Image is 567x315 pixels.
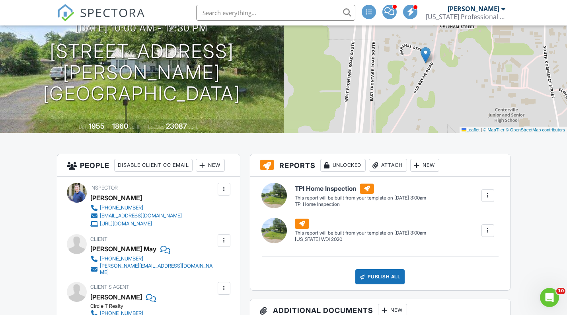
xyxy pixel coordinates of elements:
[100,205,143,211] div: [PHONE_NUMBER]
[295,230,426,236] div: This report will be built from your template on [DATE] 3:00am
[426,13,505,21] div: Texas Professional Inspections
[100,213,182,219] div: [EMAIL_ADDRESS][DOMAIN_NAME]
[90,291,142,303] a: [PERSON_NAME]
[188,124,198,130] span: sq.ft.
[90,220,182,228] a: [URL][DOMAIN_NAME]
[90,204,182,212] a: [PHONE_NUMBER]
[481,127,482,132] span: |
[540,288,559,307] iframe: Intercom live chat
[89,122,105,130] div: 1955
[57,4,74,22] img: The Best Home Inspection Software - Spectora
[100,221,152,227] div: [URL][DOMAIN_NAME]
[355,269,405,284] div: Publish All
[80,4,145,21] span: SPECTORA
[320,159,366,172] div: Unlocked
[166,122,187,130] div: 23087
[76,23,208,33] h3: [DATE] 10:00 am - 12:30 pm
[90,243,156,255] div: [PERSON_NAME] May
[295,201,426,208] div: TPI Home Inspection
[90,284,129,290] span: Client's Agent
[250,154,510,177] h3: Reports
[295,236,426,243] div: [US_STATE] WDI 2020
[90,303,222,309] div: Circle T Realty
[57,154,240,177] h3: People
[90,185,118,191] span: Inspector
[90,263,216,276] a: [PERSON_NAME][EMAIL_ADDRESS][DOMAIN_NAME]
[483,127,505,132] a: © MapTiler
[556,288,565,294] span: 10
[112,122,128,130] div: 1860
[448,5,499,13] div: [PERSON_NAME]
[100,256,143,262] div: [PHONE_NUMBER]
[295,195,426,201] div: This report will be built from your template on [DATE] 3:00am
[90,212,182,220] a: [EMAIL_ADDRESS][DOMAIN_NAME]
[90,255,216,263] a: [PHONE_NUMBER]
[506,127,565,132] a: © OpenStreetMap contributors
[129,124,140,130] span: sq. ft.
[100,263,216,276] div: [PERSON_NAME][EMAIL_ADDRESS][DOMAIN_NAME]
[148,124,165,130] span: Lot Size
[90,236,107,242] span: Client
[295,184,426,194] h6: TPI Home Inspection
[90,192,142,204] div: [PERSON_NAME]
[421,47,431,63] img: Marker
[114,159,193,172] div: Disable Client CC Email
[57,11,145,27] a: SPECTORA
[79,124,88,130] span: Built
[410,159,439,172] div: New
[462,127,479,132] a: Leaflet
[13,41,271,104] h1: [STREET_ADDRESS][PERSON_NAME] [GEOGRAPHIC_DATA]
[196,5,355,21] input: Search everything...
[369,159,407,172] div: Attach
[196,159,225,172] div: New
